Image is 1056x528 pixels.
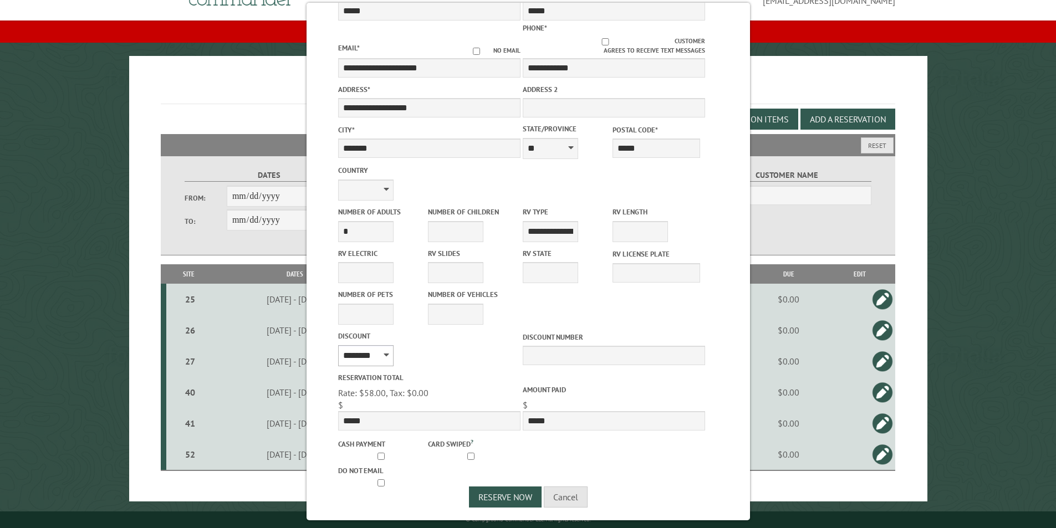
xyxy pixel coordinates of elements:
label: Cash payment [338,439,426,449]
button: Add a Reservation [800,109,895,130]
label: State/Province [523,124,610,134]
div: 27 [171,356,210,367]
label: From: [185,193,227,203]
label: RV Type [523,207,610,217]
label: Number of Adults [338,207,426,217]
label: RV Slides [428,248,516,259]
label: RV License Plate [613,249,700,259]
label: Reservation Total [338,372,521,383]
div: 26 [171,325,210,336]
a: ? [471,438,473,445]
th: Edit [824,264,895,284]
td: $0.00 [753,315,824,346]
label: To: [185,216,227,227]
label: Postal Code [613,125,700,135]
input: Customer agrees to receive text messages [535,38,675,45]
td: $0.00 [753,408,824,439]
td: $0.00 [753,439,824,470]
button: Cancel [544,486,588,508]
div: [DATE] - [DATE] [213,356,377,367]
input: No email [460,48,493,55]
label: Number of Pets [338,289,426,300]
th: Site [166,264,211,284]
label: Discount [338,331,521,341]
span: Rate: $58.00, Tax: $0.00 [338,387,428,398]
button: Edit Add-on Items [703,109,798,130]
label: Customer Name [702,169,871,182]
div: 41 [171,418,210,429]
label: Number of Children [428,207,516,217]
label: Do not email [338,465,426,476]
h1: Reservations [161,74,896,104]
label: Discount Number [523,332,705,342]
div: 25 [171,294,210,305]
label: No email [460,46,521,55]
button: Reset [861,137,894,153]
button: Reserve Now [469,486,542,508]
label: Address 2 [523,84,705,95]
td: $0.00 [753,377,824,408]
div: [DATE] - [DATE] [213,325,377,336]
label: City [338,125,521,135]
label: RV Electric [338,248,426,259]
label: Card swiped [428,437,516,449]
span: $ [338,399,343,411]
label: RV Length [613,207,700,217]
td: $0.00 [753,284,824,315]
label: Dates [185,169,354,182]
th: Due [753,264,824,284]
label: Address [338,84,521,95]
label: Email [338,43,360,53]
div: 40 [171,387,210,398]
td: $0.00 [753,346,824,377]
label: Customer agrees to receive text messages [523,37,705,55]
th: Dates [211,264,379,284]
div: [DATE] - [DATE] [213,418,377,429]
label: Amount paid [523,385,705,395]
span: $ [523,399,528,411]
div: [DATE] - [DATE] [213,449,377,460]
h2: Filters [161,134,896,155]
div: 52 [171,449,210,460]
small: © Campground Commander LLC. All rights reserved. [466,516,591,523]
label: Number of Vehicles [428,289,516,300]
label: RV State [523,248,610,259]
div: [DATE] - [DATE] [213,294,377,305]
label: Country [338,165,521,176]
label: Phone [523,23,547,33]
div: [DATE] - [DATE] [213,387,377,398]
